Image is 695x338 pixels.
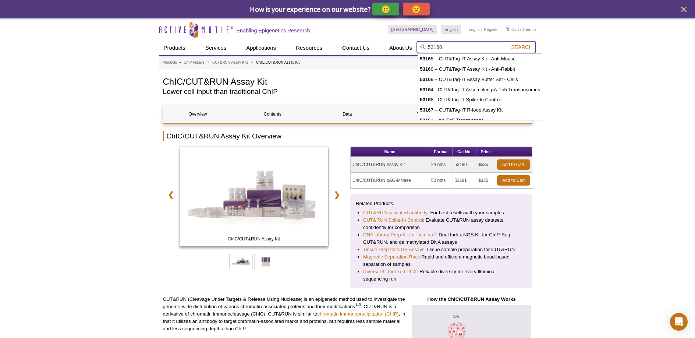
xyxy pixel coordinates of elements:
a: Magnetic Separation Rack: [363,253,421,261]
li: Rapid and efficient magnetic bead-based separation of samples [363,253,520,268]
strong: 5316 [420,107,430,113]
a: ChIC/CUT&RUN Assay Kit [180,147,329,248]
a: Applications [242,41,280,55]
p: 🙁 [412,4,421,14]
a: Add to Cart [497,175,530,186]
a: About Us [385,41,416,55]
img: Your Cart [506,27,510,31]
th: Price [476,147,495,157]
sup: ® [433,231,436,235]
a: Cart [506,27,519,32]
a: Products [163,59,177,66]
td: 24 rxns [429,157,453,173]
li: : Dual Index NGS Kit for ChIP-Seq, CUT&RUN, and ds methylated DNA assays [363,231,520,246]
a: DNA Library Prep Kit for Illumina® [363,231,436,239]
th: Format [429,147,453,157]
a: Data [313,105,382,123]
a: FAQs [387,105,457,123]
li: | [481,25,482,34]
a: CUT&RUN Spike-In Control [363,216,423,224]
strong: 5316 [420,56,430,61]
li: » [251,60,253,64]
a: Contents [238,105,307,123]
strong: How the ChIC/CUT&RUN Assay Works [427,296,515,302]
li: 9 – CUT&Tag-IT Assay Buffer Set - Cells [418,74,542,85]
li: 5 – CUT&Tag-IT Assay Kit - Anti-Mouse [418,54,542,64]
p: CUT&RUN (Cleavage Under Targets & Release Using Nuclease) is an epigenetic method used to investi... [163,296,405,332]
a: CUT&RUN-validated antibody [363,209,428,216]
a: English [441,25,461,34]
a: ❮ [163,186,179,203]
h2: ChIC/CUT&RUN Assay Kit Overview [163,131,532,141]
a: Overview [163,105,233,123]
th: Cat No. [453,147,476,157]
a: CUT&RUN Assay Kits [212,59,248,66]
td: ChIC/CUT&RUN Assay Kit [351,157,429,173]
li: 1 – pA-Tn5 Transposase [418,115,542,126]
a: chromatin immunoprecipitation (ChIP) [317,311,398,317]
li: » [208,60,210,64]
button: close [679,5,688,14]
li: 4 - CUT&Tag-IT Assembled pA-Tn5 Transposomes [418,85,542,95]
a: [GEOGRAPHIC_DATA] [388,25,437,34]
a: Diversi-Phi Indexed PhiX [363,268,417,275]
th: Name [351,147,429,157]
a: Login [469,27,479,32]
img: ChIC/CUT&RUN Assay Kit [180,147,329,246]
sup: 1-3 [355,303,361,307]
li: » [179,60,181,64]
a: ❯ [329,186,345,203]
li: ChIC/CUT&RUN Assay Kit [256,60,299,64]
a: Services [201,41,231,55]
li: Tissue sample preparation for CUT&RUN [363,246,520,253]
strong: 5316 [420,87,430,92]
strong: 5316 [420,97,430,102]
td: 53180 [453,157,476,173]
p: Related Products: [356,200,527,207]
a: Contact Us [338,41,374,55]
td: 53181 [453,173,476,189]
strong: 5316 [420,77,430,82]
h1: ChIC/CUT&RUN Assay Kit [163,75,497,87]
a: Resources [291,41,327,55]
a: Register [484,27,499,32]
div: Open Intercom Messenger [670,313,688,331]
strong: 5316 [420,66,430,72]
button: Search [509,44,535,50]
p: 🙂 [381,4,390,14]
a: Products [159,41,190,55]
input: Keyword, Cat. No. [416,41,536,53]
li: 7 – CUT&Tag-IT R-loop Assay Kit [418,105,542,115]
span: How is your experience on our website? [250,4,371,14]
strong: 5316 [420,117,430,123]
li: 0 – CUT&Tag-IT Assay Kit - Anti-Rabbit [418,64,542,74]
td: 50 rxns [429,173,453,189]
li: : For best results with your samples [363,209,520,216]
li: 8 - CUT&Tag-IT Spike-In Control [418,95,542,105]
a: Tissue Prep for NGS Assays: [363,246,426,253]
h2: Enabling Epigenetics Research [237,27,310,34]
li: (0 items) [506,25,536,34]
span: ChIC/CUT&RUN Assay Kit [181,235,327,243]
li: : Evaluate CUT&RUN assay datasets confidently for comparison [363,216,520,231]
td: $335 [476,173,495,189]
td: $585 [476,157,495,173]
h2: Lower cell input than traditional ChIP [163,88,497,95]
a: Add to Cart [497,159,530,170]
a: ChIP Assays [184,59,205,66]
li: : Reliable diversity for every Illumina sequencing run [363,268,520,283]
span: Search [511,44,532,50]
td: ChIC/CUT&RUN pAG-MNase [351,173,429,189]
